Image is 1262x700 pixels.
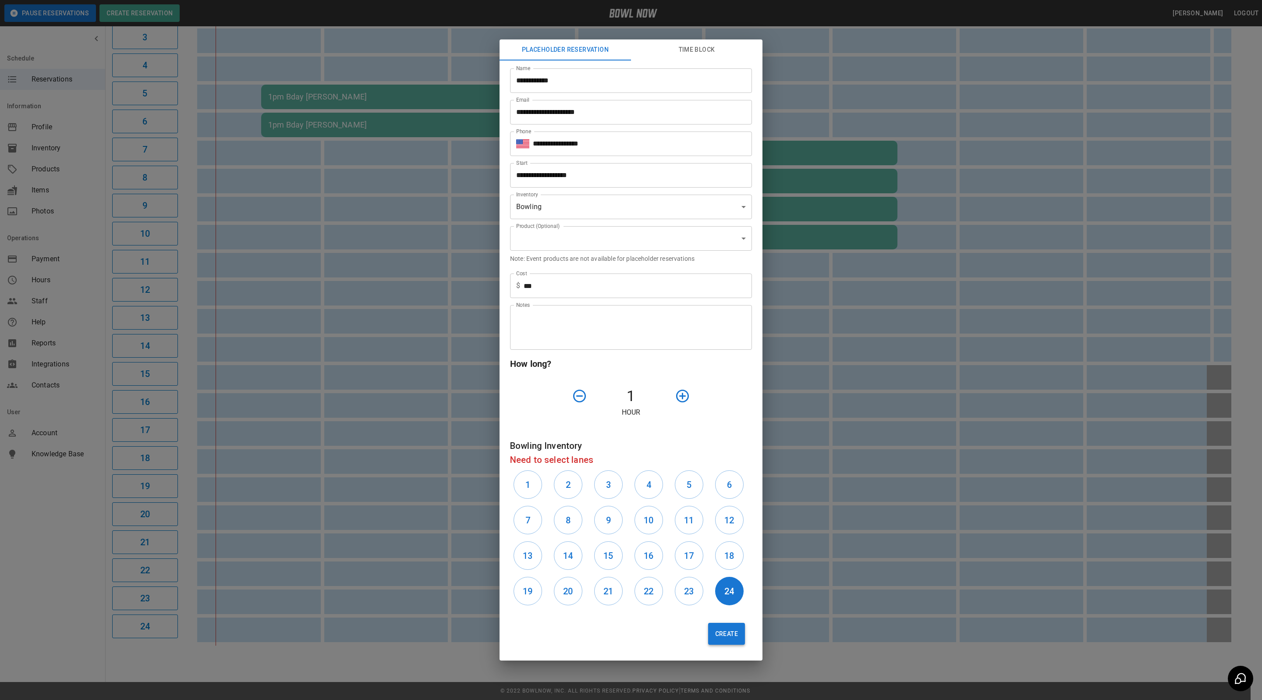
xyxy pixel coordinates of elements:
[516,128,531,135] label: Phone
[603,549,613,563] h6: 15
[684,513,694,527] h6: 11
[566,513,571,527] h6: 8
[687,478,691,492] h6: 5
[510,163,746,188] input: Choose date, selected date is Sep 27, 2025
[516,137,529,150] button: Select country
[516,159,528,167] label: Start
[724,584,734,598] h6: 24
[684,549,694,563] h6: 17
[510,195,752,219] div: Bowling
[525,513,530,527] h6: 7
[594,541,623,570] button: 15
[566,478,571,492] h6: 2
[516,281,520,291] p: $
[514,541,542,570] button: 13
[644,513,653,527] h6: 10
[554,470,582,499] button: 2
[715,470,744,499] button: 6
[708,623,745,645] button: Create
[510,439,752,453] h6: Bowling Inventory
[563,549,573,563] h6: 14
[635,577,663,605] button: 22
[523,549,532,563] h6: 13
[510,254,752,263] p: Note: Event products are not available for placeholder reservations
[594,577,623,605] button: 21
[715,577,744,605] button: 24
[514,506,542,534] button: 7
[500,39,631,60] button: Placeholder Reservation
[646,478,651,492] h6: 4
[514,470,542,499] button: 1
[525,478,530,492] h6: 1
[644,549,653,563] h6: 16
[675,470,703,499] button: 5
[554,577,582,605] button: 20
[603,584,613,598] h6: 21
[606,478,611,492] h6: 3
[510,357,752,371] h6: How long?
[635,506,663,534] button: 10
[554,541,582,570] button: 14
[675,541,703,570] button: 17
[514,577,542,605] button: 19
[523,584,532,598] h6: 19
[563,584,573,598] h6: 20
[606,513,611,527] h6: 9
[724,549,734,563] h6: 18
[675,506,703,534] button: 11
[594,470,623,499] button: 3
[675,577,703,605] button: 23
[591,387,671,405] h4: 1
[715,541,744,570] button: 18
[631,39,762,60] button: Time Block
[684,584,694,598] h6: 23
[724,513,734,527] h6: 12
[594,506,623,534] button: 9
[510,226,752,251] div: ​
[510,407,752,418] p: Hour
[635,470,663,499] button: 4
[727,478,732,492] h6: 6
[635,541,663,570] button: 16
[510,453,752,467] h6: Need to select lanes
[644,584,653,598] h6: 22
[554,506,582,534] button: 8
[715,506,744,534] button: 12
